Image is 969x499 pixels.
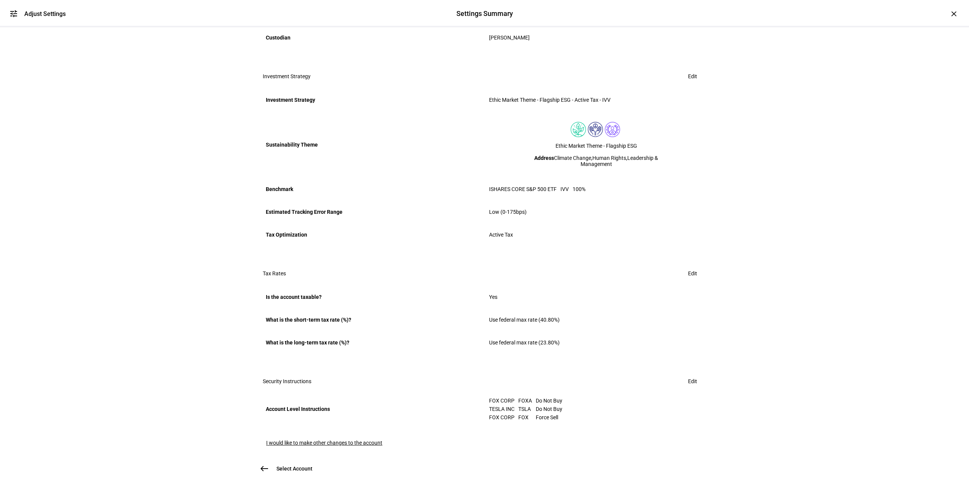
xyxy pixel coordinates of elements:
span: Active Tax [489,232,513,238]
span: Use federal max rate (40.80%) [489,317,560,323]
div: Tax Optimization [266,229,480,241]
span: [PERSON_NAME] [489,35,530,41]
div: × [948,8,960,20]
td: IVV [560,185,573,193]
h3: Security Instructions [263,378,311,384]
img: climateChange.colored.svg [571,122,586,137]
span: Edit [688,69,697,84]
span: Ethic Market Theme - Flagship ESG - Active Tax - IVV [489,97,611,103]
div: Investment Strategy [266,94,480,106]
span: Edit [688,266,697,281]
td: Do Not Buy [536,396,562,405]
td: FOXA [518,396,536,405]
div: Benchmark [266,183,480,195]
div: Sustainability Theme [266,139,480,151]
button: Edit [679,69,706,84]
div: Settings Summary [456,9,513,19]
td: TSLA [518,405,536,413]
div: Adjust Settings [24,10,66,17]
span: Use federal max rate (23.80%) [489,340,560,346]
td: Force Sell [536,413,562,422]
td: FOX CORP [489,396,518,405]
div: What is the long-term tax rate (%)? [266,336,480,349]
td: FOX CORP [489,413,518,422]
img: humanRights.colored.svg [588,122,603,137]
h3: Investment Strategy [263,73,311,79]
img: corporateEthics.colored.svg [605,122,620,137]
button: Edit [679,374,706,389]
td: Do Not Buy [536,405,562,413]
mat-icon: west [260,464,269,473]
button: Select Account [257,461,322,476]
button: Edit [679,266,706,281]
mat-icon: tune [9,9,18,18]
div: Custodian [266,32,480,44]
div: What is the short-term tax rate (%)? [266,314,480,326]
td: FOX [518,413,536,422]
td: TESLA INC [489,405,518,413]
span: Human Rights , [592,155,627,161]
div: Account Level Instructions [266,403,480,415]
td: ISHARES CORE S&P 500 ETF [489,185,560,193]
div: Ethic Market Theme - Flagship ESG [489,143,703,149]
span: Leadership & Management [581,155,658,167]
b: Address [534,155,554,161]
span: I would like to make other changes to the account [266,440,382,446]
span: Edit [688,374,697,389]
span: Select Account [276,465,312,472]
div: Is the account taxable? [266,291,480,303]
span: Yes [489,294,497,300]
span: Climate Change , [554,155,592,161]
h3: Tax Rates [263,270,286,276]
td: 100% [573,185,586,193]
span: Low (0-175bps) [489,209,527,215]
div: Estimated Tracking Error Range [266,206,480,218]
